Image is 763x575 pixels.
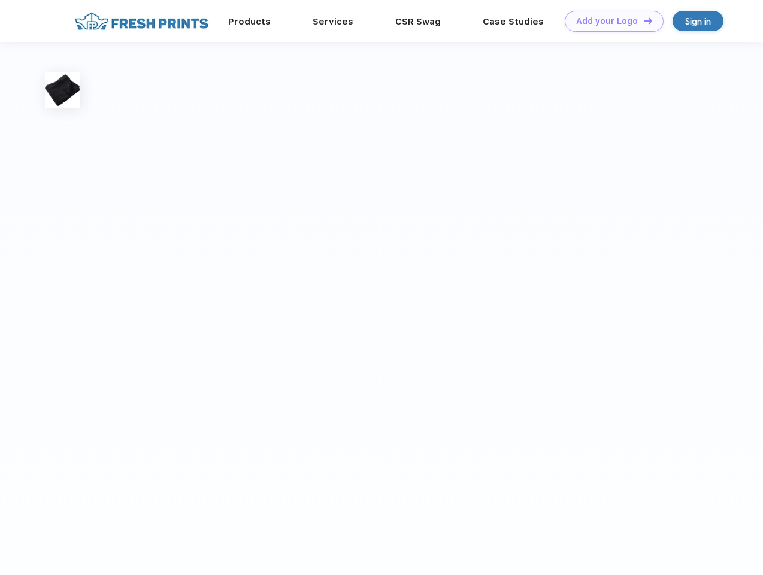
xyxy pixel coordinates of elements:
[673,11,723,31] a: Sign in
[576,16,638,26] div: Add your Logo
[71,11,212,32] img: fo%20logo%202.webp
[644,17,652,24] img: DT
[45,72,80,108] img: func=resize&h=100
[228,16,271,27] a: Products
[685,14,711,28] div: Sign in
